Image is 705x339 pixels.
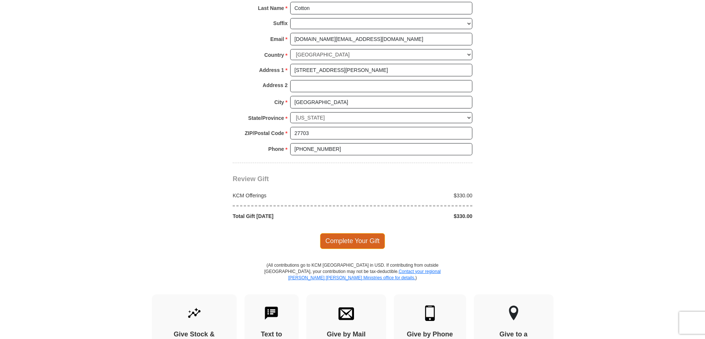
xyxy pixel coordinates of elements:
h4: Give by Mail [319,331,373,339]
strong: State/Province [248,113,284,123]
span: Complete Your Gift [320,233,385,249]
img: text-to-give.svg [264,305,279,321]
strong: Phone [268,144,284,154]
div: $330.00 [352,192,476,199]
div: KCM Offerings [229,192,353,199]
strong: Address 2 [263,80,288,90]
img: mobile.svg [422,305,438,321]
img: envelope.svg [338,305,354,321]
div: Total Gift [DATE] [229,212,353,220]
div: $330.00 [352,212,476,220]
strong: Last Name [258,3,284,13]
strong: Suffix [273,18,288,28]
img: other-region [508,305,519,321]
p: (All contributions go to KCM [GEOGRAPHIC_DATA] in USD. If contributing from outside [GEOGRAPHIC_D... [264,262,441,294]
strong: City [274,97,284,107]
strong: Country [264,50,284,60]
img: give-by-stock.svg [187,305,202,321]
h4: Give by Phone [407,331,453,339]
span: Review Gift [233,175,269,183]
strong: ZIP/Postal Code [245,128,284,138]
strong: Address 1 [259,65,284,75]
strong: Email [270,34,284,44]
a: Contact your regional [PERSON_NAME] [PERSON_NAME] Ministries office for details. [288,269,441,280]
